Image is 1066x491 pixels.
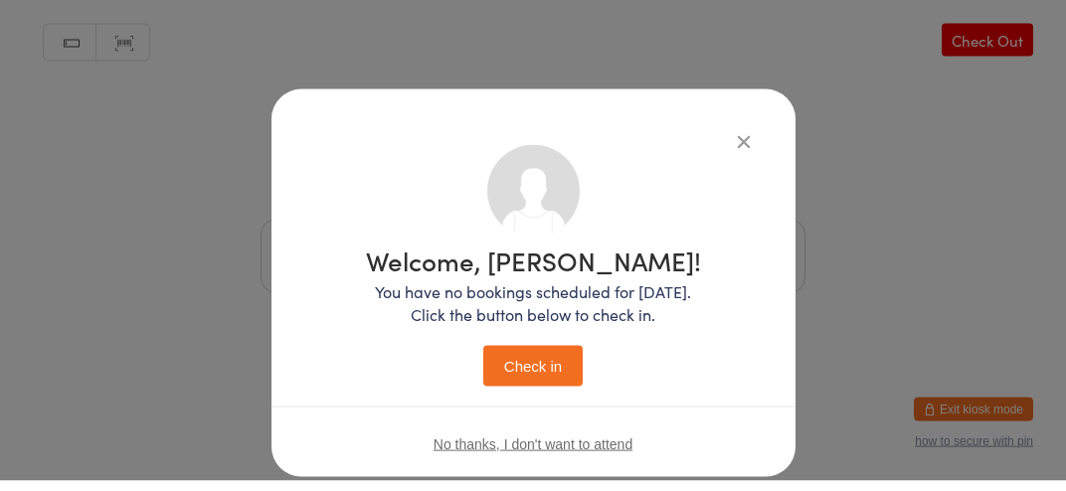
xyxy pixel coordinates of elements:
button: Check in [483,356,583,397]
p: You have no bookings scheduled for [DATE]. Click the button below to check in. [366,290,701,336]
button: No thanks, I don't want to attend [434,446,632,462]
h1: Welcome, [PERSON_NAME]! [366,257,701,283]
img: no_photo.png [487,155,580,247]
